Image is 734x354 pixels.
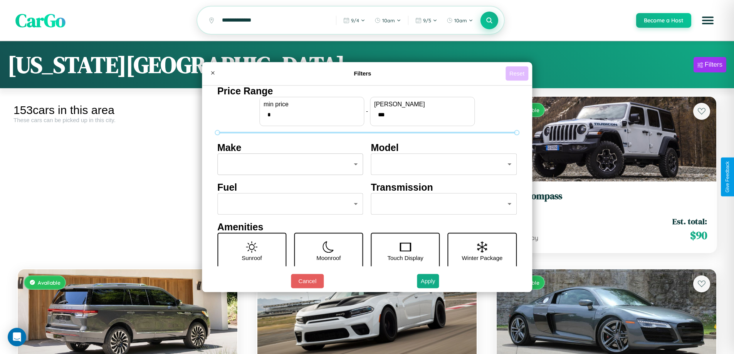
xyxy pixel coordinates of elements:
[220,70,506,77] h4: Filters
[351,17,359,23] span: 9 / 4
[15,8,66,33] span: CarGo
[13,117,242,123] div: These cars can be picked up in this city.
[291,274,324,288] button: Cancel
[690,228,707,243] span: $ 90
[443,14,477,27] button: 10am
[316,253,341,263] p: Moonroof
[423,17,431,23] span: 9 / 5
[374,101,470,108] label: [PERSON_NAME]
[371,142,517,153] h4: Model
[242,253,262,263] p: Sunroof
[371,14,405,27] button: 10am
[8,328,26,346] div: Open Intercom Messenger
[725,161,730,193] div: Give Feedback
[506,191,707,202] h3: Jeep Compass
[672,216,707,227] span: Est. total:
[636,13,691,28] button: Become a Host
[217,182,363,193] h4: Fuel
[382,17,395,23] span: 10am
[387,253,423,263] p: Touch Display
[694,57,726,72] button: Filters
[705,61,722,69] div: Filters
[217,86,517,97] h4: Price Range
[366,106,368,116] p: -
[8,49,345,81] h1: [US_STATE][GEOGRAPHIC_DATA]
[264,101,360,108] label: min price
[339,14,369,27] button: 9/4
[506,66,528,81] button: Reset
[217,221,517,233] h4: Amenities
[454,17,467,23] span: 10am
[462,253,503,263] p: Winter Package
[13,104,242,117] div: 153 cars in this area
[417,274,439,288] button: Apply
[217,142,363,153] h4: Make
[371,182,517,193] h4: Transmission
[506,191,707,210] a: Jeep Compass2022
[38,279,60,286] span: Available
[697,10,719,31] button: Open menu
[412,14,441,27] button: 9/5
